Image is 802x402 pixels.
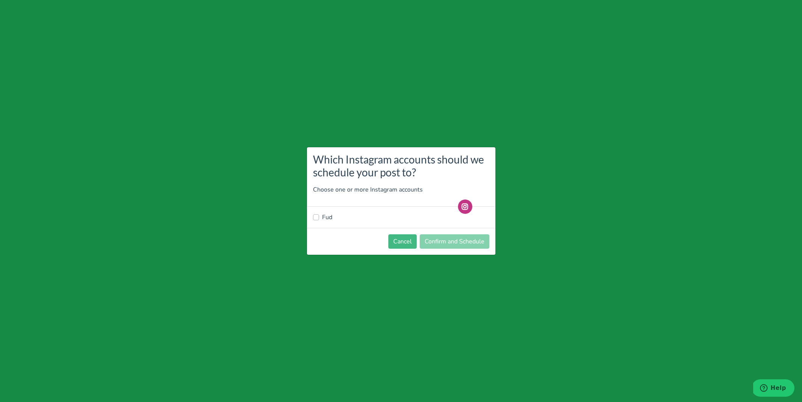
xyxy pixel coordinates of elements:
h3: Which Instagram accounts should we schedule your post to? [313,153,489,179]
button: Confirm and Schedule [420,234,489,249]
iframe: Opens a widget where you can find more information [753,379,794,398]
label: Fud [322,213,332,222]
button: Cancel [388,234,417,249]
p: Choose one or more Instagram accounts [313,185,489,194]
